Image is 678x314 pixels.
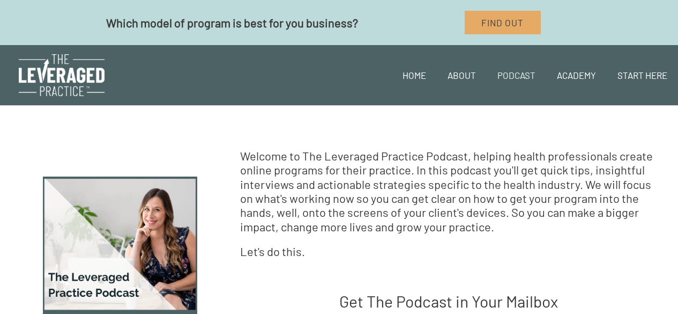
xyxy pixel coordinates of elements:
[487,57,546,93] a: Podcast
[384,57,678,93] nav: Site Navigation
[19,54,105,96] img: The Leveraged Practice
[481,17,524,28] span: Find Out
[546,57,607,93] a: Academy
[437,57,487,93] a: About
[106,16,358,30] span: Which model of program is best for you business?
[240,149,657,233] h5: Welcome to The Leveraged Practice Podcast, helping health professionals create online programs fo...
[392,57,437,93] a: Home
[607,57,678,93] a: Start Here
[465,11,541,34] a: Find Out
[339,291,558,311] span: Get The Podcast in Your Mailbox
[240,244,657,258] h5: Let's do this.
